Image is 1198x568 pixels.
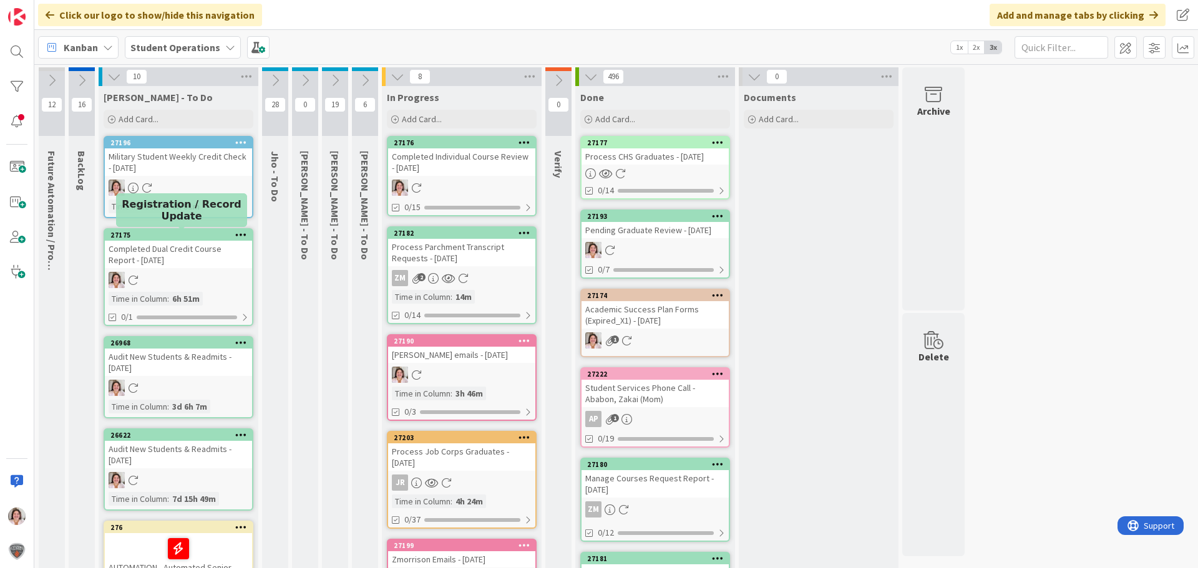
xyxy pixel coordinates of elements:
span: 0/1 [121,310,133,324]
div: 27181 [582,553,729,564]
div: 27222 [582,368,729,380]
div: 27176 [388,137,535,148]
div: Process Job Corps Graduates - [DATE] [388,443,535,471]
div: 7d 15h 49m [169,492,219,506]
div: 27180 [587,460,729,469]
a: 27182Process Parchment Transcript Requests - [DATE]ZMTime in Column:14m0/14 [387,226,537,324]
div: EW [105,272,252,288]
span: Jho - To Do [269,151,281,202]
img: Visit kanbanzone.com [8,8,26,26]
div: 26968 [110,339,252,347]
span: : [167,292,169,306]
div: [PERSON_NAME] emails - [DATE] [388,347,535,363]
span: 28 [265,97,286,112]
a: 27196Military Student Weekly Credit Check - [DATE]EWTime in Column:6h 51m [104,136,253,218]
div: 27203 [388,432,535,443]
div: 27222 [587,370,729,378]
a: 27190[PERSON_NAME] emails - [DATE]EWTime in Column:3h 46m0/3 [387,334,537,421]
div: ZM [388,270,535,286]
span: Amanda - To Do [359,151,371,260]
input: Quick Filter... [1015,36,1108,59]
span: 1 [611,335,619,344]
span: 8 [409,69,431,84]
span: Verify [552,151,565,178]
div: Audit New Students & Readmits - [DATE] [105,349,252,376]
img: EW [392,180,408,196]
div: 27182 [394,229,535,238]
span: 0/14 [404,309,421,322]
div: 27175 [105,229,252,241]
span: 0/37 [404,513,421,526]
div: 27193 [582,211,729,222]
div: 27181 [587,554,729,563]
span: : [450,494,452,508]
span: : [450,290,452,304]
span: Add Card... [119,113,158,125]
div: EW [388,180,535,196]
span: Add Card... [595,113,635,125]
div: Time in Column [109,200,167,213]
a: 27193Pending Graduate Review - [DATE]EW0/7 [580,209,730,279]
img: EW [109,380,125,396]
div: Time in Column [392,290,450,304]
img: avatar [8,542,26,560]
img: EW [585,332,601,349]
span: In Progress [387,91,439,103]
div: ZM [392,270,408,286]
div: ZM [582,501,729,517]
span: 10 [126,69,147,84]
span: 19 [324,97,346,112]
div: Time in Column [109,492,167,506]
img: EW [109,272,125,288]
div: Student Services Phone Call - Ababon, Zakai (Mom) [582,380,729,407]
a: 26622Audit New Students & Readmits - [DATE]EWTime in Column:7d 15h 49m [104,428,253,511]
div: 14m [452,290,475,304]
div: 3h 46m [452,387,486,400]
span: 0/12 [598,526,614,539]
span: Support [26,2,57,17]
a: 27176Completed Individual Course Review - [DATE]EW0/15 [387,136,537,216]
span: : [450,387,452,400]
div: 26622 [110,431,252,440]
div: 27193 [587,212,729,221]
span: 0 [766,69,787,84]
b: Student Operations [130,41,220,54]
div: 27174 [587,291,729,300]
div: JR [392,474,408,491]
span: 0/14 [598,184,614,197]
div: EW [582,332,729,349]
div: EW [582,242,729,258]
div: 27196 [110,138,252,147]
div: 276 [105,522,252,533]
span: Kanban [64,40,98,55]
div: 27190[PERSON_NAME] emails - [DATE] [388,335,535,363]
div: Academic Success Plan Forms (Expired_X1) - [DATE] [582,301,729,329]
span: 2x [968,41,985,54]
span: 1 [611,414,619,422]
span: Add Card... [759,113,799,125]
img: EW [109,180,125,196]
div: Click our logo to show/hide this navigation [38,4,262,26]
span: 0/7 [598,263,610,276]
div: 27199Zmorrison Emails - [DATE] [388,540,535,567]
div: 27182Process Parchment Transcript Requests - [DATE] [388,228,535,266]
a: 27203Process Job Corps Graduates - [DATE]JRTime in Column:4h 24m0/37 [387,431,537,529]
div: 26622 [105,430,252,441]
div: 27177Process CHS Graduates - [DATE] [582,137,729,165]
div: Completed Individual Course Review - [DATE] [388,148,535,176]
div: 27199 [388,540,535,551]
span: 6 [354,97,376,112]
a: 27177Process CHS Graduates - [DATE]0/14 [580,136,730,200]
span: : [167,400,169,413]
span: 0/15 [404,201,421,214]
img: EW [109,472,125,488]
img: EW [585,242,601,258]
div: 27203 [394,433,535,442]
a: 27222Student Services Phone Call - Ababon, Zakai (Mom)AP0/19 [580,367,730,448]
div: 27174Academic Success Plan Forms (Expired_X1) - [DATE] [582,290,729,329]
span: : [167,492,169,506]
div: 27193Pending Graduate Review - [DATE] [582,211,729,238]
span: Done [580,91,604,103]
div: 27177 [587,138,729,147]
div: 27190 [388,335,535,347]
